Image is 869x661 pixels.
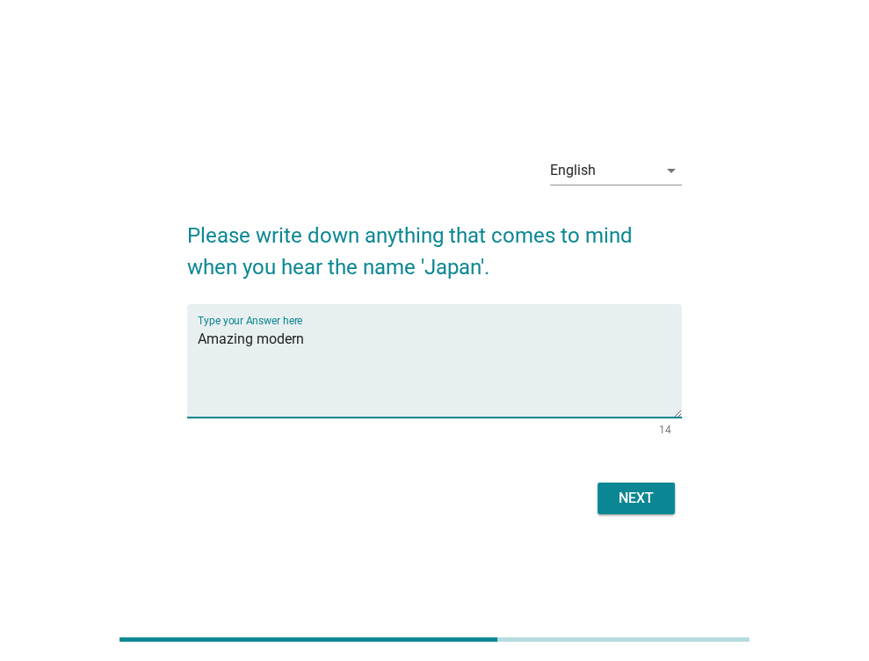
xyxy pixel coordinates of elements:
i: arrow_drop_down [661,160,682,181]
button: Next [597,483,675,514]
textarea: Type your Answer here [198,325,682,418]
h2: Please write down anything that comes to mind when you hear the name 'Japan'. [187,202,682,283]
div: Next [612,488,661,509]
div: 14 [659,425,671,435]
div: English [550,163,596,178]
